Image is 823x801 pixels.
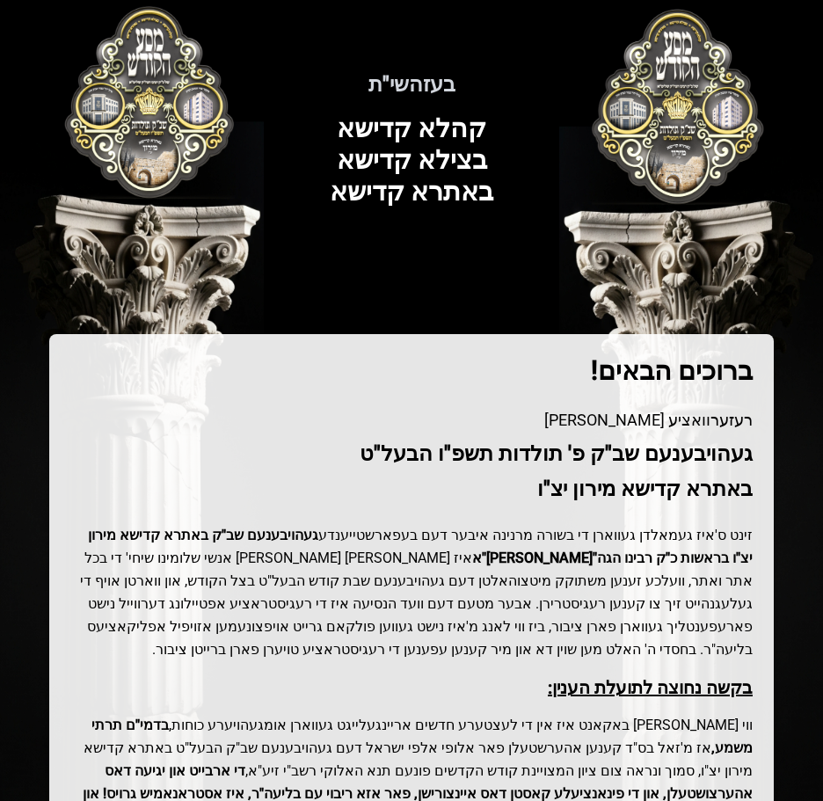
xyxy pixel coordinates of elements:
[70,475,753,503] h3: באתרא קדישא מירון יצ"ו
[70,524,753,661] p: זינט ס'איז געמאלדן געווארן די בשורה מרנינה איבער דעם בעפארשטייענדע איז [PERSON_NAME] [PERSON_NAME...
[49,70,774,98] h5: בעזהשי"ת
[88,527,753,566] span: געהויבענעם שב"ק באתרא קדישא מירון יצ"ו בראשות כ"ק רבינו הגה"[PERSON_NAME]"א
[70,355,753,387] h1: ברוכים הבאים!
[70,440,753,468] h3: געהויבענעם שב"ק פ' תולדות תשפ"ו הבעל"ט
[70,675,753,700] h3: בקשה נחוצה לתועלת הענין:
[49,144,774,176] div: בצילא קדישא
[91,717,753,756] span: בדמי"ם תרתי משמע,
[49,113,774,144] div: קהלא קדישא
[70,408,753,433] div: רעזערוואציע [PERSON_NAME]
[49,176,774,208] div: באתרא קדישא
